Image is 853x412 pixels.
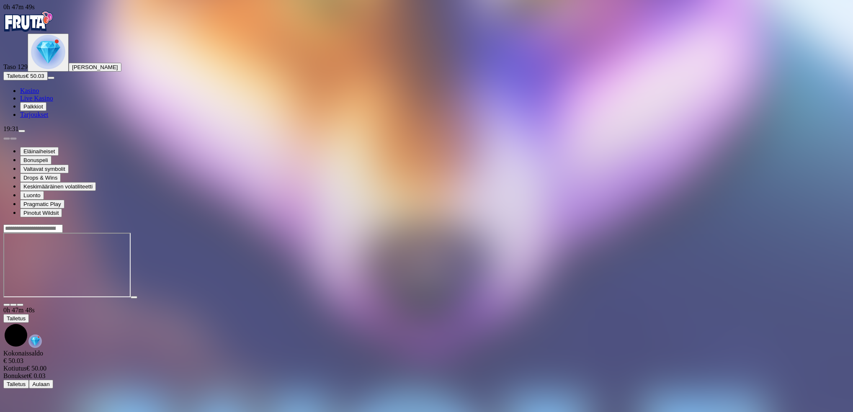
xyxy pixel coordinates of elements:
[20,147,59,156] button: Eläinaiheiset
[48,77,54,79] button: menu
[23,175,57,181] span: Drops & Wins
[28,33,69,72] button: level unlocked
[18,130,25,132] button: menu
[3,63,28,70] span: Taso 129
[20,165,69,173] button: Valtavat symbolit
[20,102,46,111] button: Palkkiot
[23,103,43,110] span: Palkkiot
[20,182,96,191] button: Keskimääräinen volatiliteetti
[3,306,35,314] span: user session time
[3,87,850,118] nav: Main menu
[3,350,850,365] div: Kokonaissaldo
[3,365,850,372] div: € 50.00
[20,209,62,217] button: Pinotut Wildsit
[3,233,131,297] iframe: Wolf Gold
[20,173,61,182] button: Drops & Wins
[7,315,26,322] span: Talletus
[28,335,42,348] img: reward-icon
[3,380,29,389] button: Talletus
[10,137,17,140] button: next slide
[20,200,64,209] button: Pragmatic Play
[20,111,48,118] a: Tarjoukset
[3,125,18,132] span: 19:31
[3,11,850,118] nav: Primary
[131,296,137,299] button: play icon
[3,357,850,365] div: € 50.03
[29,380,53,389] button: Aulaan
[20,95,53,102] a: Live Kasino
[3,72,48,80] button: Talletusplus icon€ 50.03
[20,156,52,165] button: Bonuspeli
[3,11,54,32] img: Fruta
[3,372,850,380] div: € 0.03
[3,137,10,140] button: prev slide
[72,64,118,70] span: [PERSON_NAME]
[3,350,850,389] div: Game menu content
[3,365,26,372] span: Kotiutus
[23,157,48,163] span: Bonuspeli
[32,381,50,387] span: Aulaan
[20,191,44,200] button: Luonto
[23,201,61,207] span: Pragmatic Play
[23,210,59,216] span: Pinotut Wildsit
[7,73,26,79] span: Talletus
[23,183,93,190] span: Keskimääräinen volatiliteetti
[23,148,55,154] span: Eläinaiheiset
[3,224,63,233] input: Search
[3,304,10,306] button: close icon
[20,87,39,94] a: Kasino
[3,372,28,379] span: Bonukset
[17,304,23,306] button: fullscreen icon
[3,306,850,350] div: Game menu
[69,63,121,72] button: [PERSON_NAME]
[3,314,29,323] button: Talletus
[31,35,65,69] img: level unlocked
[7,381,26,387] span: Talletus
[26,73,44,79] span: € 50.03
[23,166,65,172] span: Valtavat symbolit
[10,304,17,306] button: chevron-down icon
[3,3,35,10] span: user session time
[23,192,41,198] span: Luonto
[3,26,54,33] a: Fruta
